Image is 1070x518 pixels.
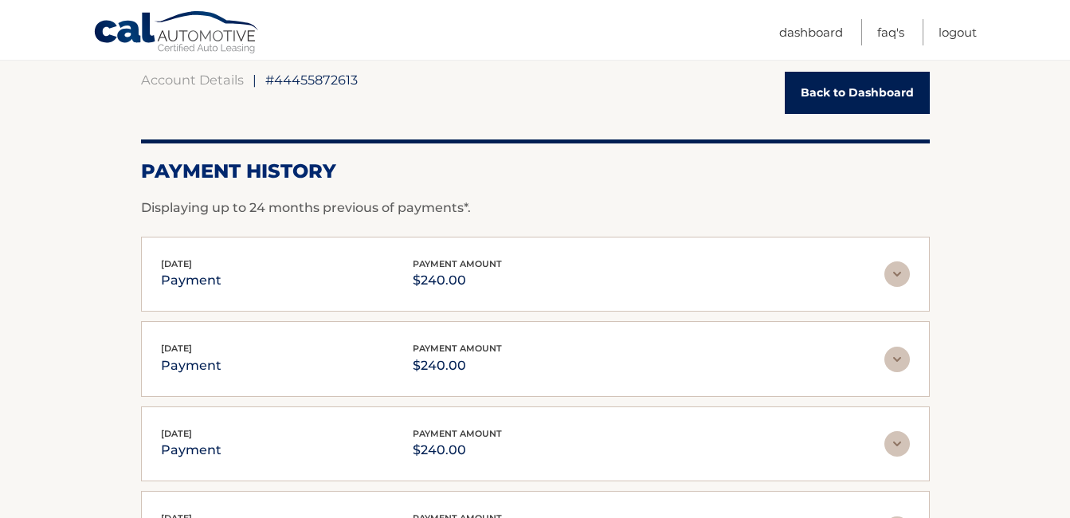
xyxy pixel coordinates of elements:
a: Dashboard [779,19,843,45]
img: accordion-rest.svg [884,347,910,372]
a: Account Details [141,72,244,88]
p: $240.00 [413,269,502,292]
h2: Payment History [141,159,930,183]
a: FAQ's [877,19,904,45]
p: payment [161,269,221,292]
p: $240.00 [413,439,502,461]
a: Logout [939,19,977,45]
p: Displaying up to 24 months previous of payments*. [141,198,930,218]
span: payment amount [413,343,502,354]
p: payment [161,439,221,461]
span: payment amount [413,258,502,269]
p: $240.00 [413,355,502,377]
span: [DATE] [161,428,192,439]
span: [DATE] [161,258,192,269]
span: | [253,72,257,88]
span: #44455872613 [265,72,358,88]
a: Cal Automotive [93,10,261,57]
img: accordion-rest.svg [884,261,910,287]
span: payment amount [413,428,502,439]
img: accordion-rest.svg [884,431,910,457]
span: [DATE] [161,343,192,354]
a: Back to Dashboard [785,72,930,114]
p: payment [161,355,221,377]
